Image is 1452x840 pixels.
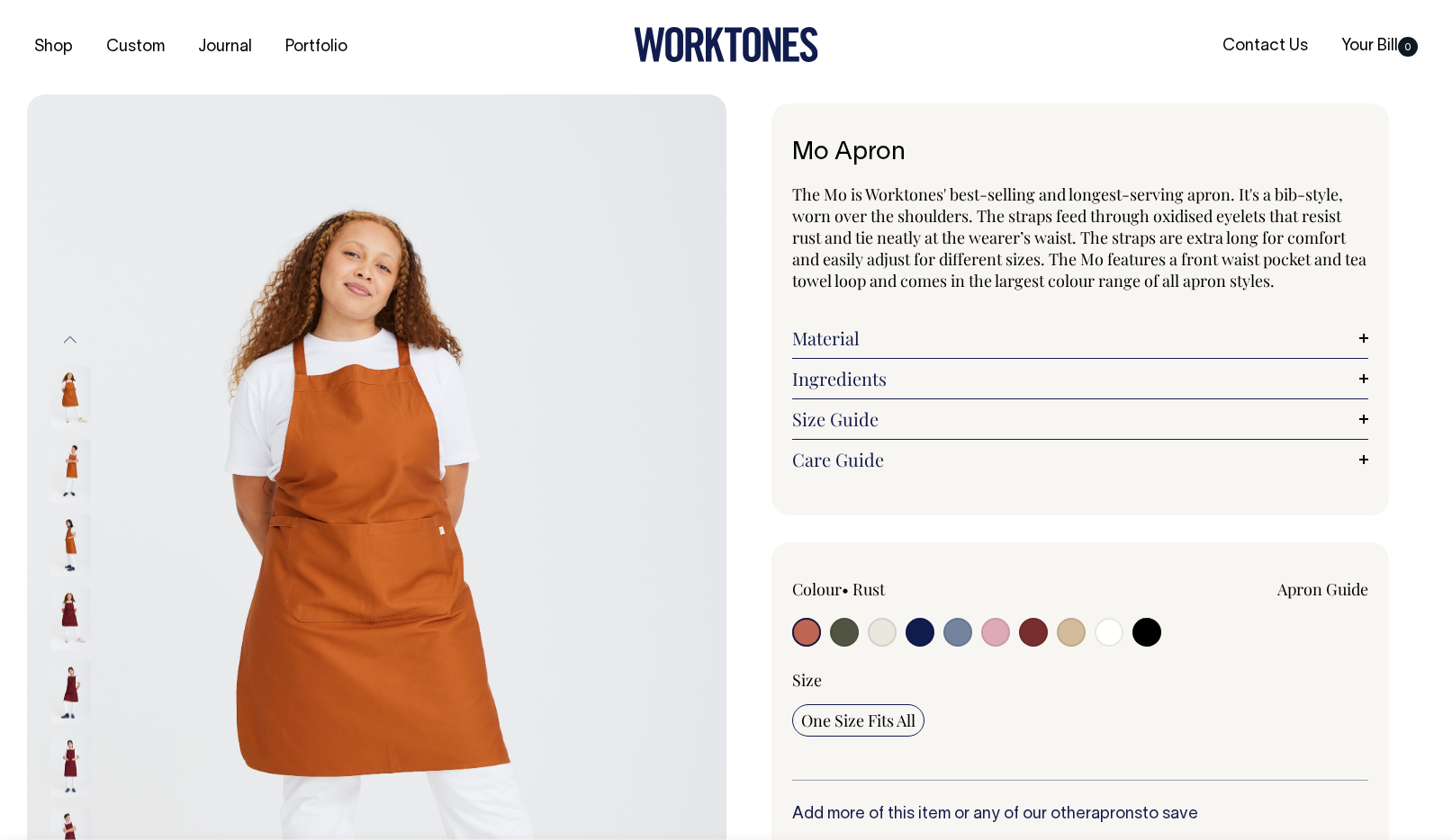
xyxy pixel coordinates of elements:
[792,669,1369,691] div: Size
[1334,31,1425,61] a: Your Bill0
[792,704,924,737] input: One Size Fits All
[792,368,1369,389] a: Ingredients
[57,320,84,361] button: Previous
[50,734,91,797] img: burgundy
[792,578,1023,600] div: Colour
[50,513,91,576] img: rust
[1277,578,1368,600] a: Apron Guide
[792,806,1369,824] h6: Add more of this item or any of our other to save
[99,32,172,62] a: Custom
[50,660,91,723] img: burgundy
[792,139,1369,167] h1: Mo Apron
[50,365,91,428] img: rust
[1215,31,1315,61] a: Contact Us
[792,183,1366,291] span: The Mo is Worktones' best-selling and longest-serving apron. It's a bib-style, worn over the shou...
[792,408,1369,430] a: Size Guide
[1091,807,1142,822] a: aprons
[842,578,849,600] span: •
[191,32,259,62] a: Journal
[852,578,885,600] label: Rust
[50,586,91,649] img: burgundy
[792,327,1369,349] a: Material
[278,32,355,62] a: Portfolio
[792,449,1369,470] a: Care Guide
[801,710,915,731] span: One Size Fits All
[50,439,91,502] img: rust
[27,32,80,62] a: Shop
[1398,37,1418,57] span: 0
